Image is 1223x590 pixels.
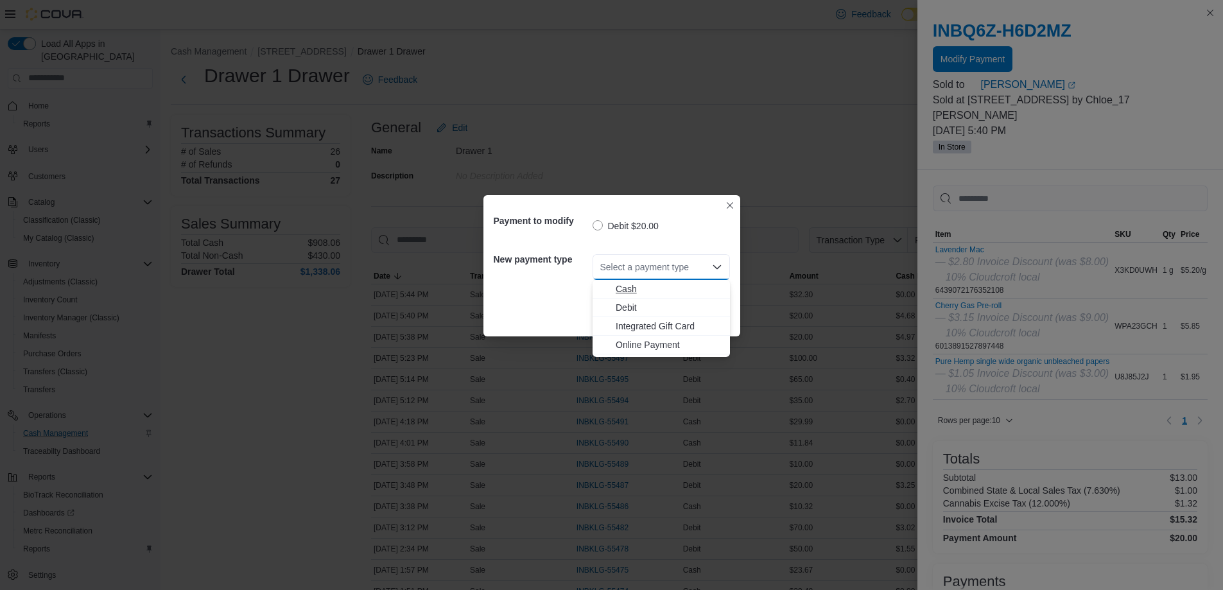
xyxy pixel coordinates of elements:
span: Cash [616,282,722,295]
h5: Payment to modify [494,208,590,234]
button: Online Payment [593,336,730,354]
button: Debit [593,299,730,317]
span: Integrated Gift Card [616,320,722,333]
button: Integrated Gift Card [593,317,730,336]
h5: New payment type [494,247,590,272]
button: Close list of options [712,262,722,272]
button: Closes this modal window [722,198,738,213]
button: Cash [593,280,730,299]
input: Accessible screen reader label [600,259,602,275]
label: Debit $20.00 [593,218,659,234]
span: Debit [616,301,722,314]
span: Online Payment [616,338,722,351]
div: Choose from the following options [593,280,730,354]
